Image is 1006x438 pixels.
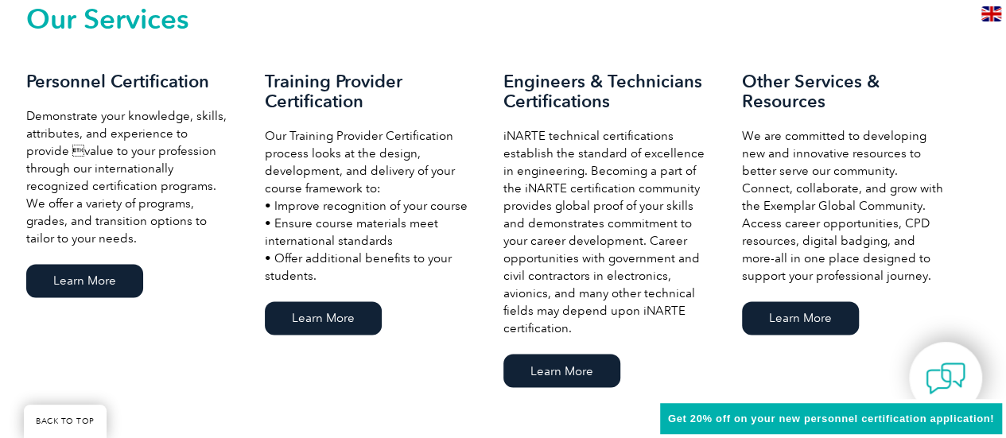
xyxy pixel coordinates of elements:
img: contact-chat.png [926,359,965,398]
h2: Our Services [26,6,981,32]
h3: Other Services & Resources [742,72,949,111]
p: Demonstrate your knowledge, skills, attributes, and experience to provide value to your professi... [26,107,233,247]
p: Our Training Provider Certification process looks at the design, development, and delivery of you... [265,127,472,285]
a: Learn More [503,354,620,387]
span: Get 20% off on your new personnel certification application! [668,413,994,424]
p: We are committed to developing new and innovative resources to better serve our community. Connec... [742,127,949,285]
a: Learn More [742,301,859,335]
h3: Engineers & Technicians Certifications [503,72,710,111]
h3: Training Provider Certification [265,72,472,111]
h3: Personnel Certification [26,72,233,91]
a: BACK TO TOP [24,405,107,438]
p: iNARTE technical certifications establish the standard of excellence in engineering. Becoming a p... [503,127,710,337]
a: Learn More [265,301,382,335]
a: Learn More [26,264,143,297]
img: en [981,6,1001,21]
